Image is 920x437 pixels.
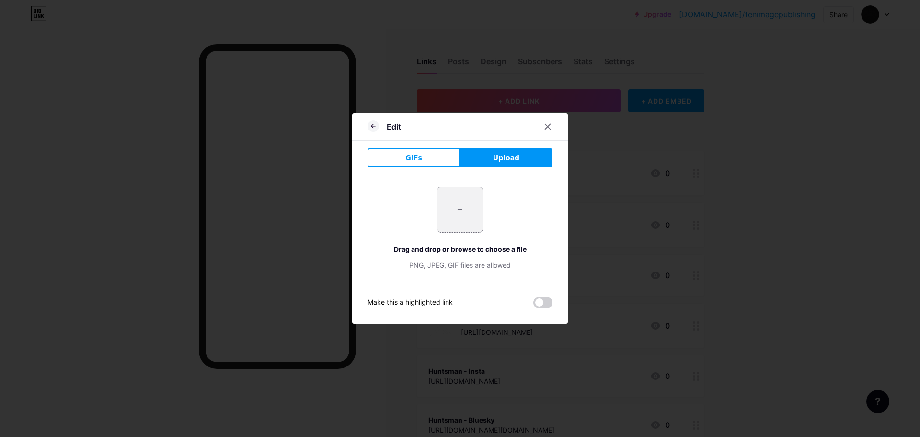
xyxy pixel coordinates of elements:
div: Drag and drop or browse to choose a file [368,244,552,254]
button: Upload [460,148,552,167]
div: PNG, JPEG, GIF files are allowed [368,260,552,270]
div: Edit [387,121,401,132]
span: GIFs [405,153,422,163]
button: GIFs [368,148,460,167]
span: Upload [493,153,519,163]
div: Make this a highlighted link [368,297,453,308]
